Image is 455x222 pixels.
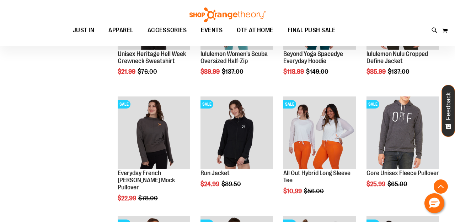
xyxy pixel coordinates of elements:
span: JUST IN [73,22,95,38]
span: $137.00 [222,68,245,75]
a: lululemon Women's Scuba Oversized Half-Zip [200,50,268,65]
a: Run Jacket [200,170,230,177]
a: FINAL PUSH SALE [280,22,343,39]
span: ACCESSORIES [148,22,187,38]
span: $76.00 [138,68,158,75]
img: Product image for All Out Hybrid Long Sleeve Tee [283,96,356,169]
a: Product image for Run JacketSALE [200,96,273,170]
span: $85.99 [366,68,387,75]
span: Feedback [445,92,452,120]
a: Product image for Core Unisex Fleece PulloverSALE [366,96,439,170]
span: $65.00 [387,181,408,188]
div: product [280,93,359,213]
div: product [114,93,194,220]
span: FINAL PUSH SALE [288,22,336,38]
img: Product image for Run Jacket [200,96,273,169]
button: Back To Top [434,179,448,194]
span: $21.99 [118,68,136,75]
a: Core Unisex Fleece Pullover [366,170,439,177]
a: Everyday French [PERSON_NAME] Mock Pullover [118,170,175,191]
span: $89.50 [221,181,242,188]
span: APPAREL [108,22,133,38]
span: $89.99 [200,68,221,75]
span: $137.00 [388,68,411,75]
span: $24.99 [200,181,220,188]
span: SALE [283,100,296,109]
button: Feedback - Show survey [441,85,455,137]
a: Product image for Everyday French Terry Crop Mock PulloverSALE [118,96,190,170]
img: Shop Orangetheory [188,7,267,22]
a: ACCESSORIES [140,22,194,39]
span: $56.00 [304,188,325,195]
span: EVENTS [201,22,223,38]
a: APPAREL [101,22,140,38]
a: OTF AT HOME [230,22,280,39]
span: $118.99 [283,68,305,75]
span: $22.99 [118,195,137,202]
span: SALE [200,100,213,109]
a: Product image for All Out Hybrid Long Sleeve TeeSALE [283,96,356,170]
span: $10.99 [283,188,303,195]
span: $25.99 [366,181,386,188]
div: product [363,93,443,206]
button: Hello, have a question? Let’s chat. [424,193,444,213]
img: Product image for Core Unisex Fleece Pullover [366,96,439,169]
a: All Out Hybrid Long Sleeve Tee [283,170,350,184]
a: Unisex Heritage Hell Week Crewneck Sweatshirt [118,50,186,65]
span: $78.00 [138,195,159,202]
a: Beyond Yoga Spacedye Everyday Hoodie [283,50,343,65]
img: Product image for Everyday French Terry Crop Mock Pullover [118,96,190,169]
a: EVENTS [194,22,230,39]
span: SALE [118,100,130,109]
div: product [197,93,277,206]
span: OTF AT HOME [237,22,273,38]
a: JUST IN [66,22,102,39]
span: $149.00 [306,68,330,75]
a: lululemon Nulu Cropped Define Jacket [366,50,428,65]
span: SALE [366,100,379,109]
